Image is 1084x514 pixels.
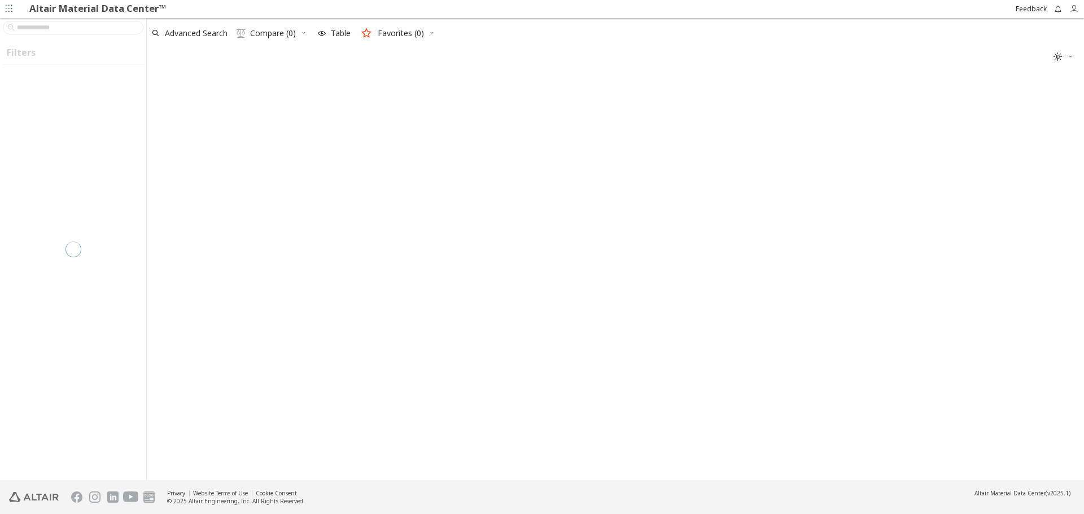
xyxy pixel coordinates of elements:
[331,29,351,37] span: Table
[974,489,1046,497] span: Altair Material Data Center
[29,2,166,15] a: Altair Material Data Center™
[378,29,424,37] span: Favorites (0)
[250,29,296,37] span: Compare (0)
[237,29,246,38] i: 
[1049,48,1078,66] button: Theme
[193,489,248,497] a: Website Terms of Use
[165,29,228,37] span: Advanced Search
[167,489,185,497] a: Privacy
[9,492,59,502] img: Altair Engineering
[256,489,297,497] a: Cookie Consent
[974,489,1070,497] div: (v2025.1)
[1016,6,1047,12] span: Feedback
[1054,52,1063,61] i: 
[167,497,305,505] div: © 2025 Altair Engineering, Inc. All Rights Reserved.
